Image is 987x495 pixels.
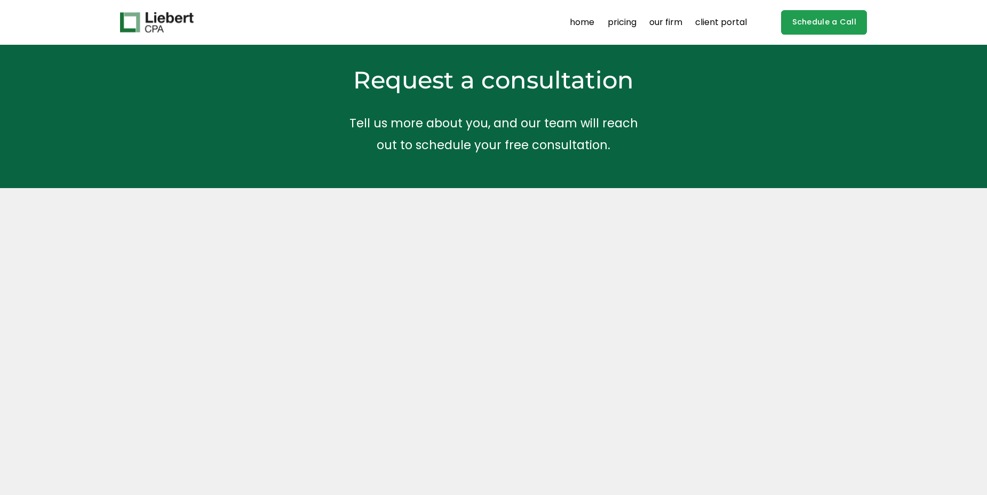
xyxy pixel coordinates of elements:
[695,14,747,31] a: client portal
[245,112,742,156] p: Tell us more about you, and our team will reach out to schedule your free consultation.
[781,10,867,35] a: Schedule a Call
[245,64,742,95] h2: Request a consultation
[649,14,682,31] a: our firm
[120,12,194,33] img: Liebert CPA
[608,14,636,31] a: pricing
[570,14,594,31] a: home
